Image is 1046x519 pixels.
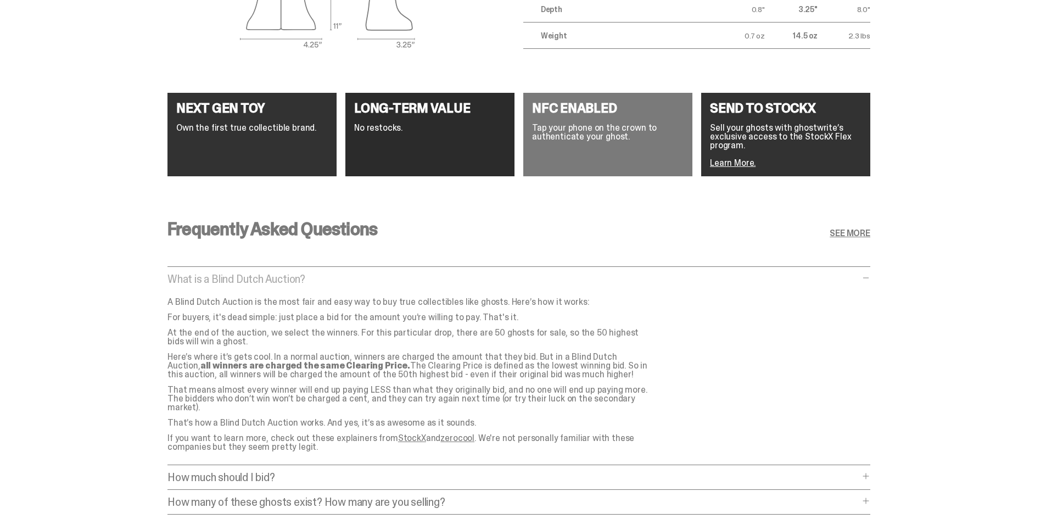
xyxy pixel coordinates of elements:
[710,157,756,169] a: Learn More.
[167,353,651,379] p: Here’s where it’s gets cool. In a normal auction, winners are charged the amount that they bid. B...
[532,102,684,115] h4: NFC ENABLED
[176,124,328,132] p: Own the first true collectible brand.
[167,418,651,427] p: That’s how a Blind Dutch Auction works. And yes, it’s as awesome as it sounds.
[710,124,862,150] p: Sell your ghosts with ghostwrite’s exclusive access to the StockX Flex program.
[167,472,859,483] p: How much should I bid?
[167,298,651,306] p: A Blind Dutch Auction is the most fair and easy way to buy true collectibles like ghosts. Here’s ...
[398,432,426,444] a: StockX
[167,328,651,346] p: At the end of the auction, we select the winners. For this particular drop, there are 50 ghosts f...
[167,313,651,322] p: For buyers, it's dead simple: just place a bid for the amount you’re willing to pay. That's it.
[354,102,506,115] h4: LONG-TERM VALUE
[523,23,712,49] td: Weight
[830,229,870,238] a: SEE MORE
[167,386,651,412] p: That means almost every winner will end up paying LESS than what they originally bid, and no one ...
[176,102,328,115] h4: NEXT GEN TOY
[710,102,862,115] h4: SEND TO STOCKX
[532,124,684,141] p: Tap your phone on the crown to authenticate your ghost.
[167,434,651,451] p: If you want to learn more, check out these explainers from and . We're not personally familiar wi...
[167,220,377,238] h3: Frequently Asked Questions
[354,124,506,132] p: No restocks.
[818,23,870,49] td: 2.3 lbs
[712,23,765,49] td: 0.7 oz
[167,496,859,507] p: How many of these ghosts exist? How many are you selling?
[200,360,410,371] strong: all winners are charged the same Clearing Price.
[440,432,474,444] a: zerocool
[167,274,859,284] p: What is a Blind Dutch Auction?
[765,23,818,49] td: 14.5 oz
